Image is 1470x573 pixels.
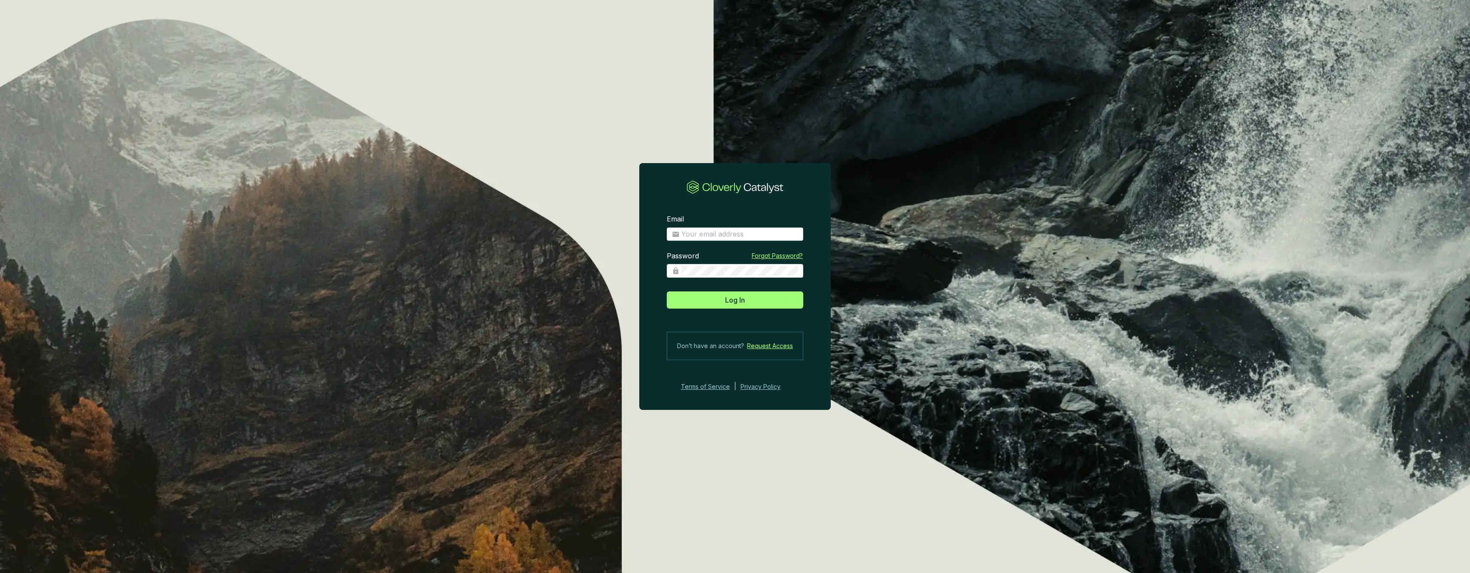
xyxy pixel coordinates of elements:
input: Email [681,230,798,239]
a: Request Access [747,341,793,351]
a: Terms of Service [678,382,730,392]
span: Log In [725,295,745,305]
label: Password [667,252,699,261]
span: Don’t have an account? [677,341,744,351]
a: Forgot Password? [752,252,803,260]
div: | [734,382,736,392]
label: Email [667,215,684,224]
input: Password [681,266,798,276]
a: Privacy Policy [741,382,792,392]
button: Log In [667,291,803,309]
